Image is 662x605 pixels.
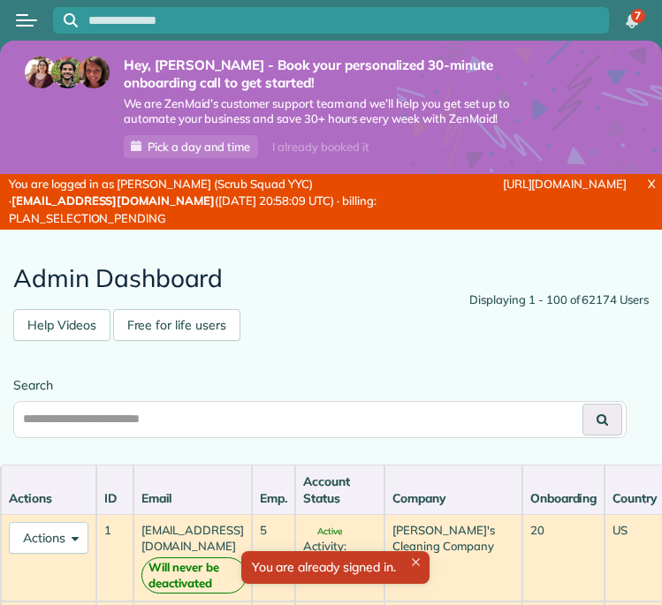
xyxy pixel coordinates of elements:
[96,514,133,601] td: 1
[303,473,377,507] div: Account Status
[141,557,247,594] strong: Will never be deactivated
[605,1,662,40] nav: Main
[9,522,88,554] button: Actions
[64,13,78,27] svg: Focus search
[133,514,252,601] td: [EMAIL_ADDRESS][DOMAIN_NAME]
[13,376,627,394] label: Search
[530,489,597,507] div: Onboarding
[13,265,649,292] h2: Admin Dashboard
[124,135,258,158] a: Pick a day and time
[113,309,240,341] a: Free for life users
[78,57,110,88] img: michelle-19f622bdf1676172e81f8f8fba1fb50e276960ebfe0243fe18214015130c80e4.jpg
[11,193,215,208] strong: [EMAIL_ADDRESS][DOMAIN_NAME]
[641,174,662,194] a: X
[262,136,379,158] div: I already booked it
[124,57,556,91] strong: Hey, [PERSON_NAME] - Book your personalized 30-minute onboarding call to get started!
[303,527,342,536] span: Active
[51,57,83,88] img: jorge-587dff0eeaa6aab1f244e6dc62b8924c3b6ad411094392a53c71c6c4a576187d.jpg
[503,177,627,191] a: [URL][DOMAIN_NAME]
[13,309,110,341] a: Help Videos
[384,514,521,601] td: [PERSON_NAME]'s Cleaning Company
[613,2,651,41] div: 7 unread notifications
[53,13,78,27] button: Focus search
[613,489,657,507] div: Country
[9,489,88,507] div: Actions
[252,514,295,601] td: 5
[16,11,37,30] button: Open menu
[260,489,287,507] div: Emp.
[124,96,556,126] span: We are ZenMaid’s customer support team and we’ll help you get set up to automate your business an...
[104,489,126,507] div: ID
[522,514,605,601] td: 20
[240,551,429,584] div: You are already signed in.
[25,57,57,88] img: maria-72a9807cf96188c08ef61303f053569d2e2a8a1cde33d635c8a3ac13582a053d.jpg
[392,489,514,507] div: Company
[635,9,641,23] span: 7
[303,538,377,571] div: Activity: active
[469,291,649,309] div: Displaying 1 - 100 of 62174 Users
[141,489,244,507] div: Email
[148,140,250,154] span: Pick a day and time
